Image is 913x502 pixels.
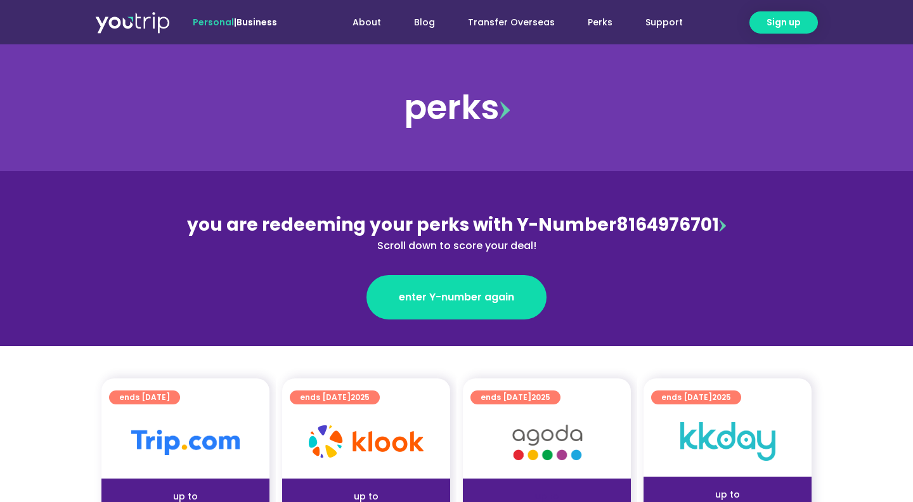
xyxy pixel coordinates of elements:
[311,11,699,34] nav: Menu
[399,290,514,305] span: enter Y-number again
[193,16,277,29] span: |
[531,392,550,402] span: 2025
[181,238,732,254] div: Scroll down to score your deal!
[712,392,731,402] span: 2025
[654,488,801,501] div: up to
[398,11,451,34] a: Blog
[451,11,571,34] a: Transfer Overseas
[187,212,616,237] span: you are redeeming your perks with Y-Number
[290,390,380,404] a: ends [DATE]2025
[236,16,277,29] a: Business
[767,16,801,29] span: Sign up
[470,390,560,404] a: ends [DATE]2025
[181,212,732,254] div: 8164976701
[351,392,370,402] span: 2025
[661,390,731,404] span: ends [DATE]
[749,11,818,34] a: Sign up
[193,16,234,29] span: Personal
[651,390,741,404] a: ends [DATE]2025
[336,11,398,34] a: About
[300,390,370,404] span: ends [DATE]
[109,390,180,404] a: ends [DATE]
[629,11,699,34] a: Support
[366,275,547,319] a: enter Y-number again
[481,390,550,404] span: ends [DATE]
[119,390,170,404] span: ends [DATE]
[571,11,629,34] a: Perks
